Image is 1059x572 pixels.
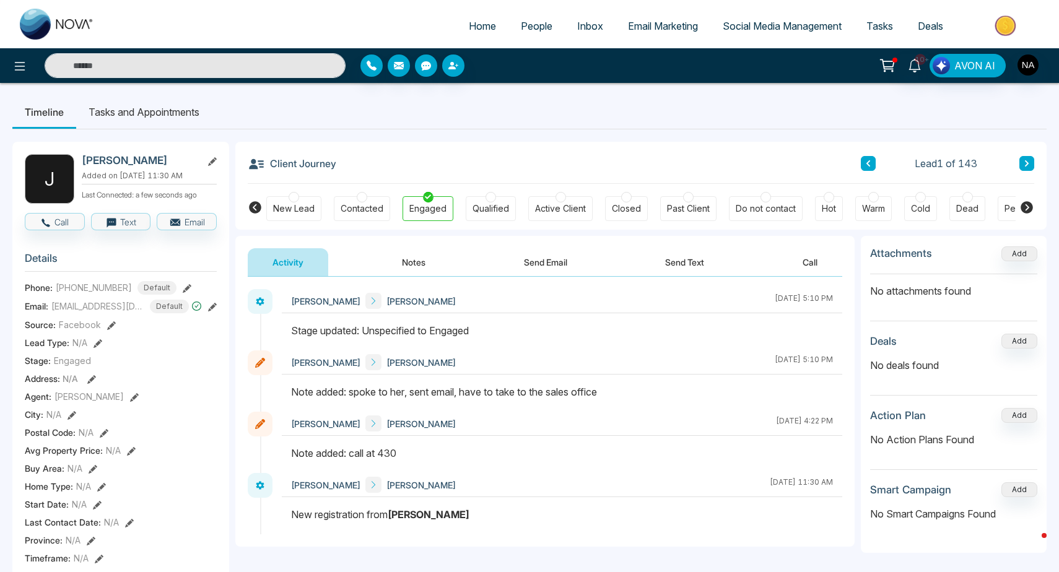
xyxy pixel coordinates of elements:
[962,12,1052,40] img: Market-place.gif
[25,252,217,271] h3: Details
[508,14,565,38] a: People
[640,248,729,276] button: Send Text
[20,9,94,40] img: Nova CRM Logo
[46,408,61,421] span: N/A
[72,498,87,511] span: N/A
[521,20,552,32] span: People
[104,516,119,529] span: N/A
[82,170,217,181] p: Added on [DATE] 11:30 AM
[456,14,508,38] a: Home
[25,480,73,493] span: Home Type :
[25,154,74,204] div: J
[1017,530,1047,560] iframe: Intercom live chat
[25,498,69,511] span: Start Date :
[51,300,144,313] span: [EMAIL_ADDRESS][DOMAIN_NAME]
[341,202,383,215] div: Contacted
[25,213,85,230] button: Call
[535,202,586,215] div: Active Client
[25,281,53,294] span: Phone:
[870,409,926,422] h3: Action Plan
[822,202,836,215] div: Hot
[386,295,456,308] span: [PERSON_NAME]
[25,354,51,367] span: Stage:
[778,248,842,276] button: Call
[25,552,71,565] span: Timeframe :
[1018,54,1039,76] img: User Avatar
[736,202,796,215] div: Do not contact
[930,54,1006,77] button: AVON AI
[870,335,897,347] h3: Deals
[291,417,360,430] span: [PERSON_NAME]
[25,372,78,385] span: Address:
[775,293,833,309] div: [DATE] 5:10 PM
[866,20,893,32] span: Tasks
[933,57,950,74] img: Lead Flow
[76,480,91,493] span: N/A
[137,281,176,295] span: Default
[59,318,101,331] span: Facebook
[291,356,360,369] span: [PERSON_NAME]
[870,358,1037,373] p: No deals found
[577,20,603,32] span: Inbox
[25,408,43,421] span: City :
[25,426,76,439] span: Postal Code :
[918,20,943,32] span: Deals
[25,318,56,331] span: Source:
[409,202,447,215] div: Engaged
[911,202,930,215] div: Cold
[25,462,64,475] span: Buy Area :
[54,354,91,367] span: Engaged
[776,415,833,431] div: [DATE] 4:22 PM
[386,356,456,369] span: [PERSON_NAME]
[82,187,217,201] p: Last Connected: a few seconds ago
[775,354,833,370] div: [DATE] 5:10 PM
[386,417,456,430] span: [PERSON_NAME]
[25,336,69,349] span: Lead Type:
[82,154,197,167] h2: [PERSON_NAME]
[157,213,217,230] button: Email
[915,156,977,171] span: Lead 1 of 143
[915,54,926,65] span: 10+
[870,483,951,496] h3: Smart Campaign
[870,506,1037,521] p: No Smart Campaigns Found
[54,390,124,403] span: [PERSON_NAME]
[291,295,360,308] span: [PERSON_NAME]
[854,14,905,38] a: Tasks
[12,95,76,129] li: Timeline
[25,516,101,529] span: Last Contact Date :
[25,390,51,403] span: Agent:
[1001,246,1037,261] button: Add
[565,14,616,38] a: Inbox
[1005,202,1039,215] div: Pending
[72,336,87,349] span: N/A
[905,14,956,38] a: Deals
[956,202,978,215] div: Dead
[79,426,94,439] span: N/A
[1001,248,1037,258] span: Add
[710,14,854,38] a: Social Media Management
[862,202,885,215] div: Warm
[870,274,1037,298] p: No attachments found
[248,248,328,276] button: Activity
[612,202,641,215] div: Closed
[25,444,103,457] span: Avg Property Price :
[386,479,456,492] span: [PERSON_NAME]
[616,14,710,38] a: Email Marketing
[74,552,89,565] span: N/A
[1001,334,1037,349] button: Add
[56,281,132,294] span: [PHONE_NUMBER]
[150,300,189,313] span: Default
[628,20,698,32] span: Email Marketing
[473,202,509,215] div: Qualified
[377,248,450,276] button: Notes
[770,477,833,493] div: [DATE] 11:30 AM
[870,432,1037,447] p: No Action Plans Found
[76,95,212,129] li: Tasks and Appointments
[1001,408,1037,423] button: Add
[723,20,842,32] span: Social Media Management
[25,300,48,313] span: Email:
[66,534,81,547] span: N/A
[499,248,592,276] button: Send Email
[954,58,995,73] span: AVON AI
[248,154,336,173] h3: Client Journey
